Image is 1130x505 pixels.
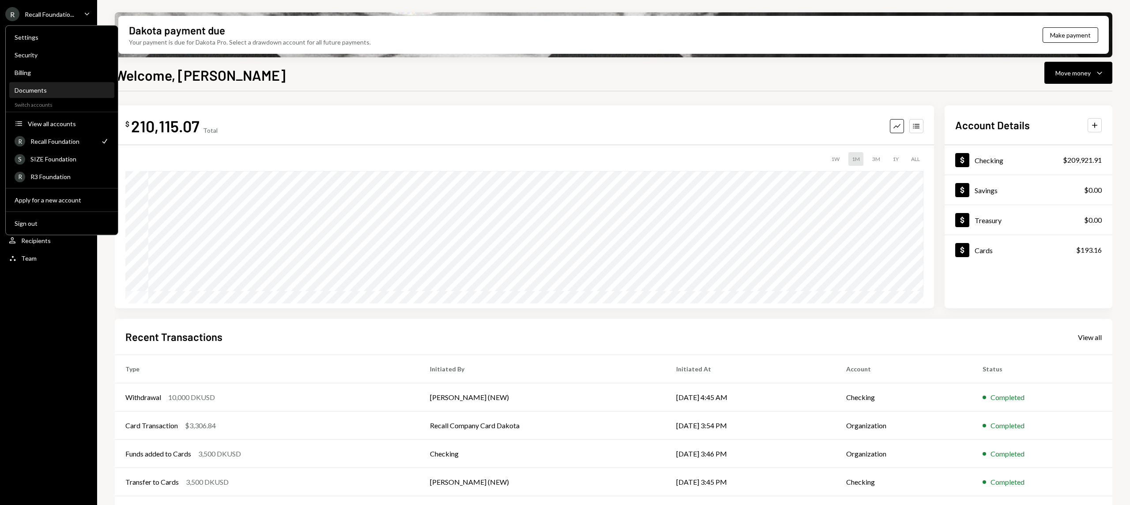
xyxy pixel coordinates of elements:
[15,86,109,94] div: Documents
[129,37,371,47] div: Your payment is due for Dakota Pro. Select a drawdown account for all future payments.
[115,66,286,84] h1: Welcome, [PERSON_NAME]
[9,82,114,98] a: Documents
[9,29,114,45] a: Settings
[836,355,972,383] th: Account
[185,420,216,431] div: $3,306.84
[419,411,666,440] td: Recall Company Card Dakota
[836,440,972,468] td: Organization
[125,449,191,459] div: Funds added to Cards
[836,383,972,411] td: Checking
[198,449,241,459] div: 3,500 DKUSD
[15,34,109,41] div: Settings
[991,477,1025,487] div: Completed
[15,136,25,146] div: R
[9,168,114,184] a: RR3 Foundation
[15,220,109,227] div: Sign out
[419,440,666,468] td: Checking
[129,23,225,37] div: Dakota payment due
[5,250,92,266] a: Team
[15,196,109,204] div: Apply for a new account
[30,173,109,180] div: R3 Foundation
[975,186,998,195] div: Savings
[991,420,1025,431] div: Completed
[25,11,74,18] div: Recall Foundatio...
[836,411,972,440] td: Organization
[1078,333,1102,342] div: View all
[115,355,419,383] th: Type
[125,120,129,128] div: $
[21,254,37,262] div: Team
[975,156,1003,165] div: Checking
[991,392,1025,403] div: Completed
[975,216,1002,224] div: Treasury
[955,118,1030,132] h2: Account Details
[666,355,836,383] th: Initiated At
[9,216,114,232] button: Sign out
[5,232,92,248] a: Recipients
[30,155,109,163] div: SIZE Foundation
[186,477,229,487] div: 3,500 DKUSD
[9,116,114,132] button: View all accounts
[1044,62,1112,84] button: Move money
[28,120,109,127] div: View all accounts
[9,192,114,208] button: Apply for a new account
[666,383,836,411] td: [DATE] 4:45 AM
[828,152,843,166] div: 1W
[666,440,836,468] td: [DATE] 3:46 PM
[869,152,884,166] div: 3M
[125,392,161,403] div: Withdrawal
[945,175,1112,205] a: Savings$0.00
[203,127,218,134] div: Total
[975,246,993,254] div: Cards
[666,468,836,496] td: [DATE] 3:45 PM
[945,205,1112,235] a: Treasury$0.00
[1084,215,1102,225] div: $0.00
[6,100,118,108] div: Switch accounts
[125,329,222,344] h2: Recent Transactions
[1055,68,1091,78] div: Move money
[1084,185,1102,195] div: $0.00
[945,235,1112,265] a: Cards$193.16
[419,355,666,383] th: Initiated By
[419,468,666,496] td: [PERSON_NAME] (NEW)
[15,172,25,182] div: R
[1078,332,1102,342] a: View all
[889,152,902,166] div: 1Y
[15,154,25,165] div: S
[666,411,836,440] td: [DATE] 3:54 PM
[131,116,200,136] div: 210,115.07
[125,477,179,487] div: Transfer to Cards
[972,355,1112,383] th: Status
[168,392,215,403] div: 10,000 DKUSD
[30,138,95,145] div: Recall Foundation
[5,7,19,21] div: R
[1063,155,1102,165] div: $209,921.91
[15,69,109,76] div: Billing
[1043,27,1098,43] button: Make payment
[908,152,923,166] div: ALL
[848,152,863,166] div: 1M
[9,151,114,167] a: SSIZE Foundation
[945,145,1112,175] a: Checking$209,921.91
[836,468,972,496] td: Checking
[419,383,666,411] td: [PERSON_NAME] (NEW)
[125,420,178,431] div: Card Transaction
[1076,245,1102,255] div: $193.16
[991,449,1025,459] div: Completed
[15,51,109,59] div: Security
[9,47,114,63] a: Security
[9,64,114,80] a: Billing
[21,237,51,244] div: Recipients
